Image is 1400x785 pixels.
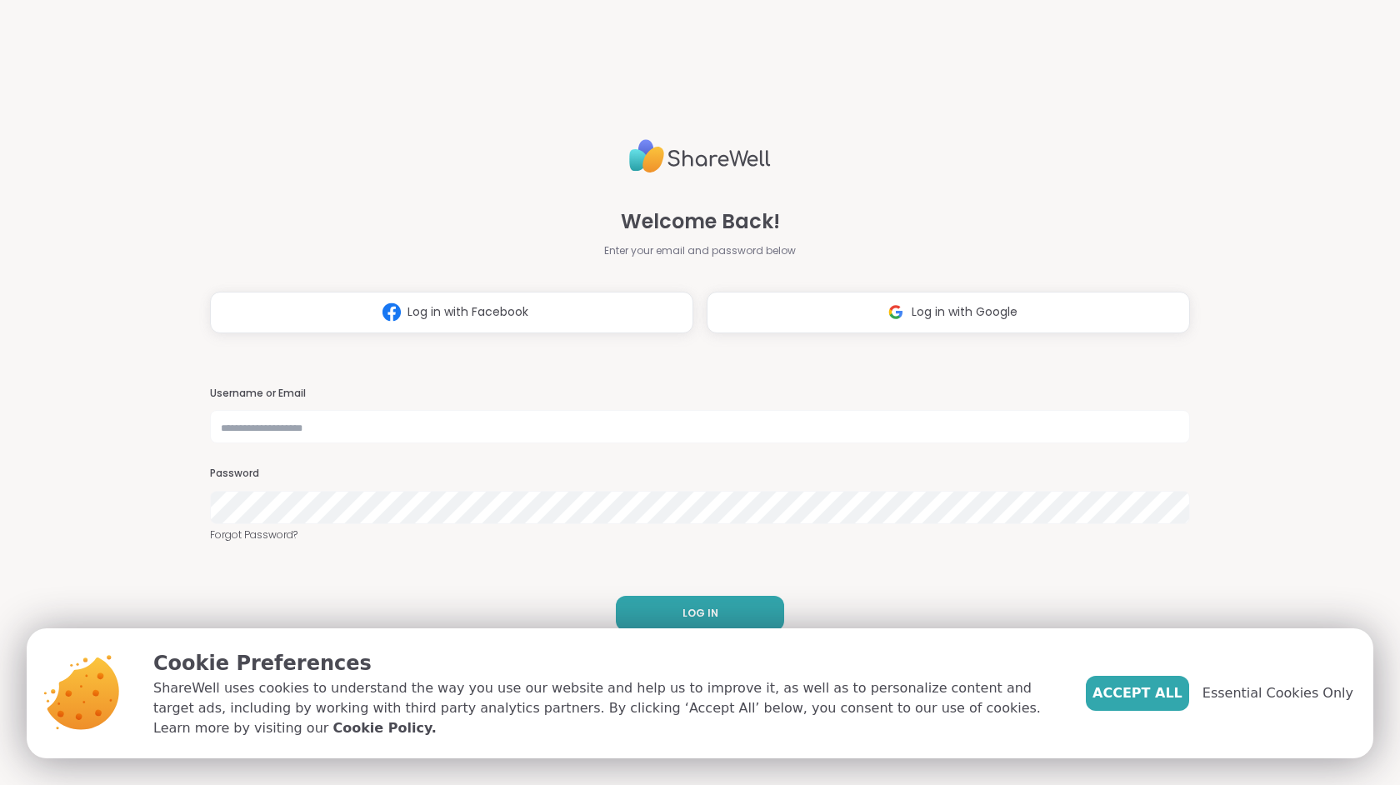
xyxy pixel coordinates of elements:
[621,207,780,237] span: Welcome Back!
[210,527,1190,542] a: Forgot Password?
[1092,683,1182,703] span: Accept All
[880,297,912,327] img: ShareWell Logomark
[153,678,1059,738] p: ShareWell uses cookies to understand the way you use our website and help us to improve it, as we...
[210,467,1190,481] h3: Password
[407,303,528,321] span: Log in with Facebook
[912,303,1017,321] span: Log in with Google
[153,648,1059,678] p: Cookie Preferences
[604,243,796,258] span: Enter your email and password below
[707,292,1190,333] button: Log in with Google
[1202,683,1353,703] span: Essential Cookies Only
[616,596,784,631] button: LOG IN
[210,292,693,333] button: Log in with Facebook
[1086,676,1189,711] button: Accept All
[376,297,407,327] img: ShareWell Logomark
[210,387,1190,401] h3: Username or Email
[332,718,436,738] a: Cookie Policy.
[629,132,771,180] img: ShareWell Logo
[682,606,718,621] span: LOG IN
